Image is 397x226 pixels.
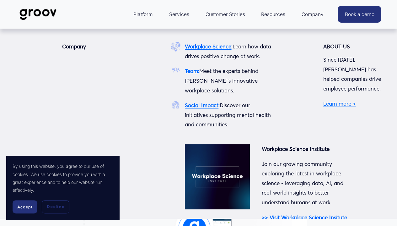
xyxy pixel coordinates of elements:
strong: ABOUT US [323,43,350,50]
button: Decline [42,200,69,213]
a: folder dropdown [298,7,327,22]
span: Accept [17,205,33,209]
strong: Company [62,43,86,50]
a: >> Visit Workplace Science Insitute [262,214,347,221]
a: Customer Stories [202,7,248,22]
button: Accept [13,200,37,213]
span: Platform [133,10,153,19]
a: Workplace Science [185,43,231,50]
p: Meet the experts behind [PERSON_NAME]'s innovative workplace solutions. [185,66,274,95]
a: folder dropdown [130,7,156,22]
strong: : [198,68,199,74]
span: Company [302,10,324,19]
strong: Workplace Science Institute [262,146,330,152]
a: Team [185,68,198,74]
strong: : [231,43,233,50]
span: Decline [47,204,64,210]
a: Services [166,7,192,22]
a: Social Impact [185,102,218,108]
span: Resources [261,10,285,19]
p: Since [DATE], [PERSON_NAME] has helped companies drive employee performance. [323,55,381,93]
p: Join our growing community exploring the latest in workplace science - leveraging data, AI, and r... [262,159,351,207]
p: By using this website, you agree to our use of cookies. We use cookies to provide you with a grea... [13,162,113,194]
p: Discover our initiatives supporting mental health and communities. [185,101,274,130]
a: Learn more > [323,100,356,107]
p: Learn how data drives positive change at work. [185,42,274,61]
a: folder dropdown [258,7,288,22]
strong: : [218,102,220,108]
a: Book a demo [338,6,381,23]
img: Groov | Workplace Science Platform | Unlock Performance | Drive Results [16,4,60,25]
section: Cookie banner [6,156,119,220]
